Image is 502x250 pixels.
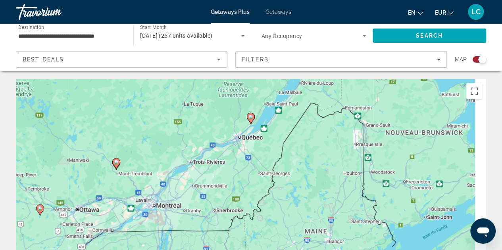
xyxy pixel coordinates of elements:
[465,4,486,20] button: User Menu
[18,24,44,30] span: Destination
[471,8,481,16] span: LC
[435,10,446,16] span: EUR
[235,51,447,68] button: Filters
[262,33,302,39] span: Any Occupancy
[435,7,454,18] button: Change currency
[140,25,167,30] span: Start Month
[455,54,467,65] span: Map
[373,29,486,43] button: Search
[470,218,496,244] iframe: Bouton de lancement de la fenêtre de messagerie
[466,83,482,99] button: Passer en plein écran
[242,56,269,63] span: Filters
[408,7,423,18] button: Change language
[265,9,291,15] a: Getaways
[211,9,250,15] a: Getaways Plus
[416,32,443,39] span: Search
[408,10,415,16] span: en
[23,56,64,63] span: Best Deals
[23,55,221,64] mat-select: Sort by
[16,2,95,22] a: Travorium
[18,31,123,41] input: Select destination
[140,32,212,39] span: [DATE] (257 units available)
